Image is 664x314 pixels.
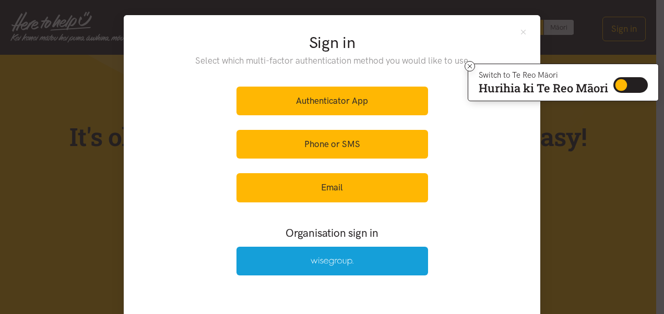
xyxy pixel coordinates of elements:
a: Email [236,173,428,202]
h3: Organisation sign in [208,225,456,240]
a: Authenticator App [236,87,428,115]
h2: Sign in [174,32,490,54]
button: Close [519,28,528,37]
img: Wise Group [311,257,353,266]
a: Phone or SMS [236,130,428,159]
p: Hurihia ki Te Reo Māori [479,83,608,93]
p: Select which multi-factor authentication method you would like to use [174,54,490,68]
p: Switch to Te Reo Māori [479,72,608,78]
